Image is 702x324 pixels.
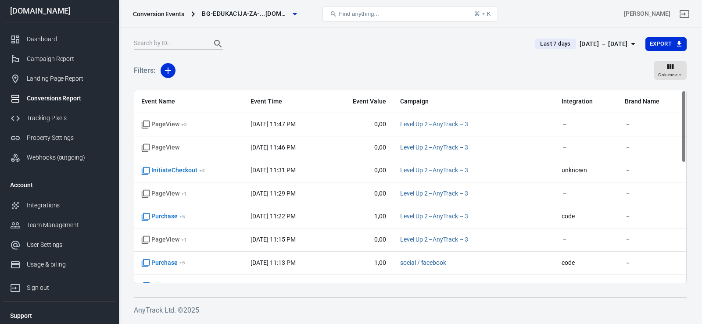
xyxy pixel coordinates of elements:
span: Level Up 2 –AnyTrack – 3 [400,120,468,129]
button: Last 7 days[DATE] － [DATE] [528,37,645,51]
span: Level Up 2 –AnyTrack – 3 [400,166,468,175]
div: Usage & billing [27,260,108,269]
button: bg-edukacija-za-...[DOMAIN_NAME] [198,6,300,22]
span: Level Up 2 –AnyTrack – 3 [400,281,468,290]
span: Last 7 days [537,39,574,48]
span: － [625,143,679,152]
div: Property Settings [27,133,108,142]
span: PageView [141,189,187,198]
span: Event Value [334,97,386,106]
sup: + 1 [181,237,187,243]
span: PageView [141,120,187,129]
a: Webhooks (outgoing) [3,148,115,167]
span: Purchase [141,281,185,290]
span: 1,00 [334,212,386,221]
span: － [625,259,679,267]
span: Columns [658,71,677,79]
span: － [625,120,679,129]
a: Level Up 2 –AnyTrack – 3 [400,236,468,243]
span: Purchase [141,212,185,221]
sup: + 1 [181,191,187,197]
div: Integrations [27,201,108,210]
a: User Settings [3,235,115,255]
span: － [625,235,679,244]
a: Integrations [3,196,115,215]
div: scrollable content [134,90,686,283]
div: Account id: aTnV2ZTu [624,9,670,18]
span: Purchase [141,259,185,267]
li: Account [3,174,115,196]
span: bg-edukacija-za-frizere.com [202,8,290,19]
span: 1,00 [334,281,386,290]
a: Sign out [3,274,115,298]
sup: + 3 [181,121,187,128]
div: Landing Page Report [27,74,108,83]
div: ⌘ + K [474,11,491,17]
a: Level Up 2 –AnyTrack – 3 [400,213,468,220]
span: 0,00 [334,143,386,152]
div: Conversions Report [27,94,108,103]
a: Level Up 2 –AnyTrack – 3 [400,282,468,289]
a: Level Up 2 –AnyTrack – 3 [400,190,468,197]
time: 2025-10-02T23:15:59+02:00 [251,236,295,243]
sup: + 5 [179,260,185,266]
div: Conversion Events [133,10,184,18]
span: － [562,120,611,129]
a: Tracking Pixels [3,108,115,128]
span: 0,00 [334,166,386,175]
span: － [562,143,611,152]
div: Sign out [27,283,108,292]
h6: AnyTrack Ltd. © 2025 [134,305,687,316]
span: Level Up 2 –AnyTrack – 3 [400,143,468,152]
div: Campaign Report [27,54,108,64]
div: Team Management [27,221,108,230]
a: Team Management [3,215,115,235]
span: Campaign [400,97,523,106]
a: Dashboard [3,29,115,49]
span: － [625,281,679,290]
span: Event Time [251,97,319,106]
time: 2025-10-02T23:46:56+02:00 [251,144,295,151]
span: Find anything... [339,11,379,17]
span: code [562,281,611,290]
a: Level Up 2 –AnyTrack – 3 [400,167,468,174]
span: － [562,235,611,244]
span: code [562,259,611,267]
span: social / facebook [400,259,446,267]
time: 2025-10-02T23:31:35+02:00 [251,167,295,174]
time: 2025-10-02T23:13:59+02:00 [251,259,295,266]
div: Dashboard [27,35,108,44]
a: Property Settings [3,128,115,148]
a: Campaign Report [3,49,115,69]
span: code [562,212,611,221]
span: Level Up 2 –AnyTrack – 3 [400,235,468,244]
span: 1,00 [334,259,386,267]
time: 2025-10-02T23:11:56+02:00 [251,282,295,289]
div: [DATE] － [DATE] [580,39,628,50]
div: Tracking Pixels [27,114,108,123]
div: User Settings [27,240,108,249]
span: Standard event name [141,143,179,152]
time: 2025-10-02T23:22:35+02:00 [251,213,295,220]
span: 0,00 [334,189,386,198]
time: 2025-10-02T23:47:18+02:00 [251,121,295,128]
span: Brand Name [625,97,679,106]
div: Webhooks (outgoing) [27,153,108,162]
div: [DOMAIN_NAME] [3,7,115,15]
span: Integration [562,97,611,106]
span: Event Name [141,97,236,106]
button: Search [208,33,229,54]
button: Columns [654,61,687,80]
a: Landing Page Report [3,69,115,89]
sup: + 5 [179,214,185,220]
a: Level Up 2 –AnyTrack – 3 [400,121,468,128]
a: Sign out [674,4,695,25]
a: Usage & billing [3,255,115,274]
span: PageView [141,235,187,244]
span: － [625,189,679,198]
sup: + 4 [199,167,205,174]
input: Search by ID... [134,38,204,50]
span: Level Up 2 –AnyTrack – 3 [400,212,468,221]
button: Export [645,37,687,51]
a: Level Up 2 –AnyTrack – 3 [400,144,468,151]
